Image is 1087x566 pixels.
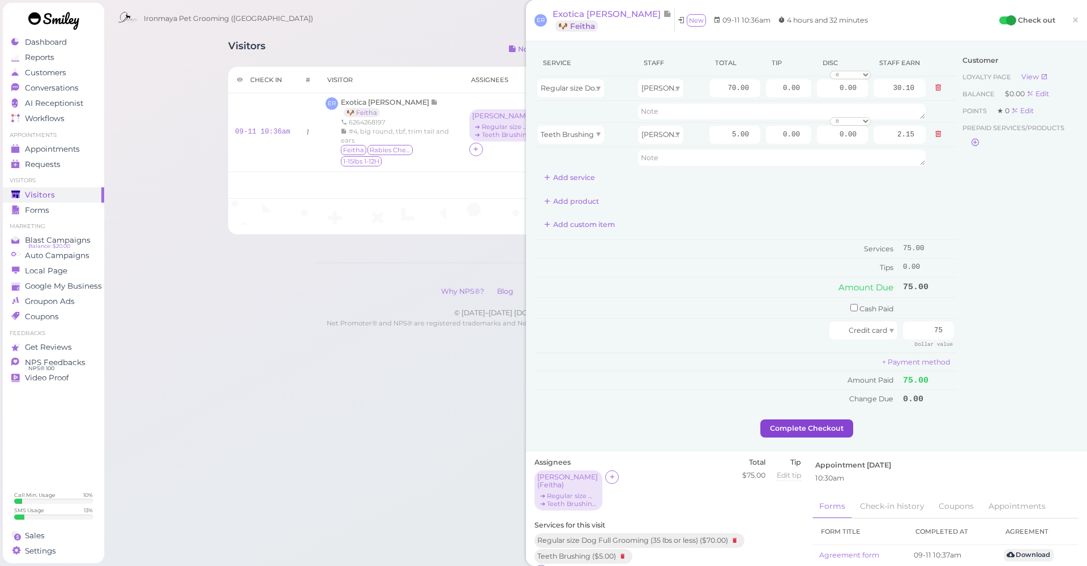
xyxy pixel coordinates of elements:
[812,518,908,545] th: Form title
[3,329,104,337] li: Feedbacks
[3,157,104,172] a: Requests
[3,248,104,263] a: Auto Campaigns
[14,507,44,514] div: SMS Usage
[3,340,104,355] a: Get Reviews
[541,84,701,92] span: Regular size Dog Full Grooming (35 lbs or less)
[463,67,556,93] th: Assignees
[882,358,950,366] a: + Payment method
[3,278,104,294] a: Google My Business
[849,395,893,403] span: Change Due
[25,83,79,93] span: Conversations
[1021,72,1048,81] a: View
[341,118,456,127] div: 6264268197
[534,216,624,234] button: Add custom item
[28,364,54,373] span: NPS® 100
[319,67,463,93] th: Visitor
[900,240,957,259] td: 75.00
[907,518,997,545] th: Completed at
[521,287,558,295] a: Privacy
[775,15,871,26] li: 4 hours and 32 minutes
[3,543,104,559] a: Settings
[306,75,310,84] div: #
[3,50,104,65] a: Reports
[1004,549,1054,561] a: Download
[3,96,104,111] a: AI Receptionist
[711,15,773,26] li: 09-11 10:36am
[849,326,887,335] span: Credit card
[641,84,702,92] span: [PERSON_NAME]
[25,342,72,352] span: Get Reviews
[228,40,266,61] h1: Visitors
[499,40,549,58] button: Notes
[28,242,70,251] span: Balance: $20.00
[25,37,67,47] span: Dashboard
[815,473,1076,483] div: 10:30am
[3,528,104,543] a: Sales
[3,263,104,278] a: Local Page
[534,533,744,548] div: Regular size Dog Full Grooming (35 lbs or less) ( $70.00 )
[777,457,801,468] label: Tip
[907,545,997,565] td: 09-11 10:37am
[534,192,609,211] button: Add product
[235,128,290,136] a: 09-11 10:36am
[435,287,490,295] a: Why NPS®?
[1011,106,1034,115] a: Edit
[1005,89,1026,98] span: $0.00
[83,491,93,499] div: 10 %
[14,491,55,499] div: Call Min. Usage
[3,131,104,139] li: Appointments
[3,35,104,50] a: Dashboard
[3,355,104,370] a: NPS Feedbacks NPS® 100
[25,358,85,367] span: NPS Feedbacks
[763,50,814,76] th: Tip
[742,470,765,481] div: $75.00
[341,156,382,166] span: 1-15lbs 1-12H
[777,471,801,479] span: Edit tip
[534,298,900,319] td: Cash Paid
[3,294,104,309] a: Groupon Ads
[534,549,632,564] div: Teeth Brushing ( $5.00 )
[472,123,534,131] div: ➔ Regular size Dog Full Grooming (35 lbs or less)
[903,376,928,385] span: 75.00
[25,68,66,78] span: Customers
[553,8,675,32] a: Exotica [PERSON_NAME] 🐶 Feitha
[541,130,594,139] span: Teeth Brushing
[3,65,104,80] a: Customers
[341,145,366,155] span: Feitha
[534,520,801,530] label: Services for this visit
[228,67,297,93] th: Check in
[3,80,104,96] a: Conversations
[534,240,900,259] td: Services
[871,50,928,76] th: Staff earn
[962,90,996,98] span: Balance
[469,109,540,143] div: [PERSON_NAME] (Feitha) ➔ Regular size Dog Full Grooming (35 lbs or less) ➔ Teeth Brushing
[537,492,600,500] div: ➔ Regular size Dog Full Grooming (35 lbs or less)
[537,473,600,489] div: [PERSON_NAME] ( Feitha )
[1026,89,1049,98] div: Edit
[3,222,104,230] li: Marketing
[812,495,852,519] a: Forms
[25,373,69,383] span: Video Proof
[900,277,957,297] td: 75.00
[326,97,338,110] span: ER
[534,50,635,76] th: Service
[25,281,102,291] span: Google My Business
[235,181,955,190] h5: 🎉 Total 1 visits [DATE].
[25,235,91,245] span: Blast Campaigns
[25,546,56,556] span: Settings
[25,53,54,62] span: Reports
[997,518,1079,545] th: Agreement
[819,551,879,559] a: Agreement form
[25,312,59,321] span: Coupons
[3,177,104,185] li: Visitors
[814,50,871,76] th: Discount
[3,111,104,126] a: Workflows
[853,495,931,518] a: Check-in history
[25,297,75,306] span: Groupon Ads
[341,127,449,144] span: #4, big round, tbf, trim tail and ears
[25,266,67,276] span: Local Page
[327,319,864,337] small: Net Promoter® and NPS® are registered trademarks and Net Promoter Score and Net Promoter System a...
[537,500,600,508] div: ➔ Teeth Brushing
[534,14,547,27] span: ER
[3,309,104,324] a: Coupons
